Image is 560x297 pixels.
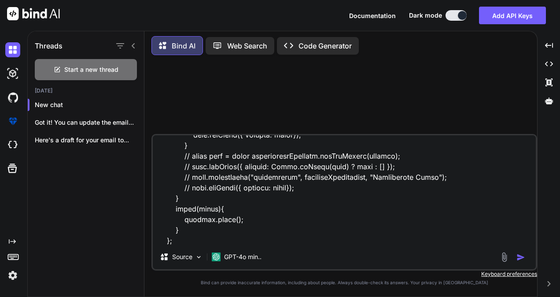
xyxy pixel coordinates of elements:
[7,7,60,20] img: Bind AI
[151,279,537,286] p: Bind can provide inaccurate information, including about people. Always double-check its answers....
[349,11,396,20] button: Documentation
[499,252,509,262] img: attachment
[349,12,396,19] span: Documentation
[5,268,20,283] img: settings
[5,114,20,129] img: premium
[5,137,20,152] img: cloudideIcon
[35,136,144,145] p: Here's a draft for your email to...
[409,11,442,20] span: Dark mode
[35,118,144,127] p: Got it! You can update the email...
[172,252,192,261] p: Source
[151,271,537,278] p: Keyboard preferences
[479,7,546,24] button: Add API Keys
[298,41,352,51] p: Code Generator
[64,65,118,74] span: Start a new thread
[195,253,203,261] img: Pick Models
[28,87,144,94] h2: [DATE]
[35,41,63,51] h1: Threads
[172,41,195,51] p: Bind AI
[212,252,221,261] img: GPT-4o mini
[224,252,262,261] p: GPT-4o min..
[35,100,144,109] p: New chat
[5,42,20,57] img: darkChat
[227,41,267,51] p: Web Search
[5,66,20,81] img: darkAi-studio
[5,90,20,105] img: githubDark
[516,253,525,262] img: icon
[153,135,536,245] textarea: loremiPsumdolorsiTametc = adipi (elitseddOeiusmodtem) => { inc{ utlab etdolOrem = aliq.enima.mini...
